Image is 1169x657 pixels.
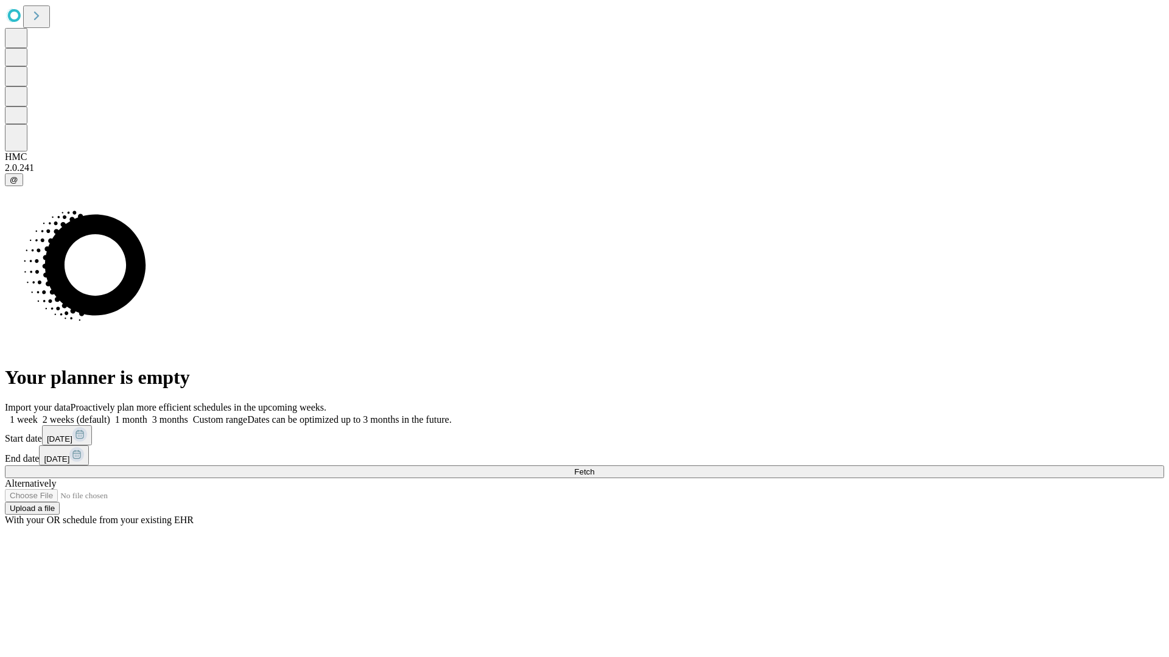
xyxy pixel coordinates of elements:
[5,173,23,186] button: @
[10,175,18,184] span: @
[5,515,194,525] span: With your OR schedule from your existing EHR
[42,425,92,445] button: [DATE]
[247,414,451,425] span: Dates can be optimized up to 3 months in the future.
[5,366,1164,389] h1: Your planner is empty
[44,454,69,464] span: [DATE]
[5,465,1164,478] button: Fetch
[10,414,38,425] span: 1 week
[5,445,1164,465] div: End date
[5,402,71,412] span: Import your data
[5,162,1164,173] div: 2.0.241
[152,414,188,425] span: 3 months
[39,445,89,465] button: [DATE]
[5,151,1164,162] div: HMC
[5,502,60,515] button: Upload a file
[193,414,247,425] span: Custom range
[71,402,326,412] span: Proactively plan more efficient schedules in the upcoming weeks.
[5,478,56,488] span: Alternatively
[5,425,1164,445] div: Start date
[43,414,110,425] span: 2 weeks (default)
[47,434,72,443] span: [DATE]
[115,414,147,425] span: 1 month
[574,467,594,476] span: Fetch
